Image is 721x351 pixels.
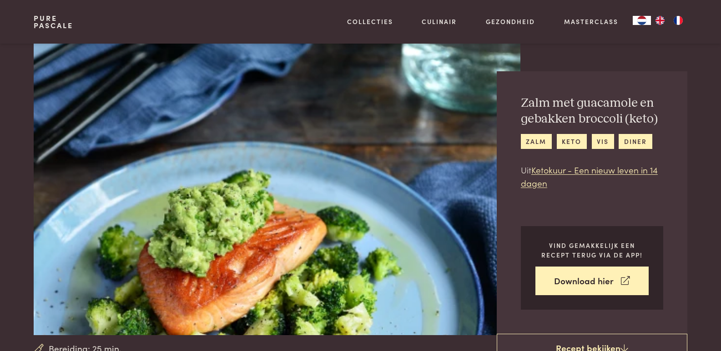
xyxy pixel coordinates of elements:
a: Gezondheid [486,17,535,26]
aside: Language selected: Nederlands [633,16,687,25]
a: diner [619,134,652,149]
p: Uit [521,163,663,189]
h2: Zalm met guacamole en gebakken broccoli (keto) [521,95,663,127]
p: Vind gemakkelijk een recept terug via de app! [535,241,649,259]
a: Culinair [422,17,457,26]
a: Download hier [535,267,649,295]
a: FR [669,16,687,25]
a: Collecties [347,17,393,26]
a: vis [592,134,614,149]
a: zalm [521,134,552,149]
a: Ketokuur - Een nieuw leven in 14 dagen [521,163,658,189]
a: PurePascale [34,15,73,29]
div: Language [633,16,651,25]
ul: Language list [651,16,687,25]
a: Masterclass [564,17,618,26]
a: keto [557,134,587,149]
a: NL [633,16,651,25]
img: Zalm met guacamole en gebakken broccoli (keto) [34,44,520,335]
a: EN [651,16,669,25]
